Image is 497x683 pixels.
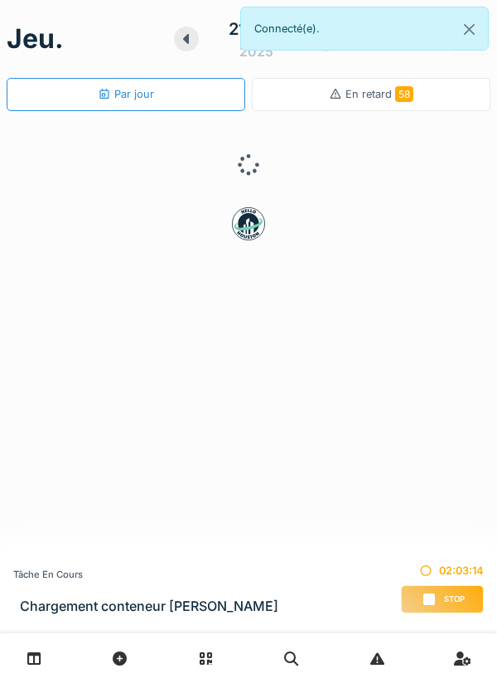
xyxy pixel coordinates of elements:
div: 21 août [229,17,284,41]
div: 2025 [239,41,273,61]
div: Connecté(e). [240,7,489,51]
span: 58 [395,86,413,102]
h3: Chargement conteneur [PERSON_NAME] [20,598,278,614]
h1: jeu. [7,23,64,55]
div: Par jour [98,86,154,102]
img: badge-BVDL4wpA.svg [232,207,265,240]
span: En retard [345,88,413,100]
div: Tâche en cours [13,568,278,582]
span: Stop [444,593,465,605]
div: 02:03:14 [401,563,484,579]
button: Close [451,7,488,51]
